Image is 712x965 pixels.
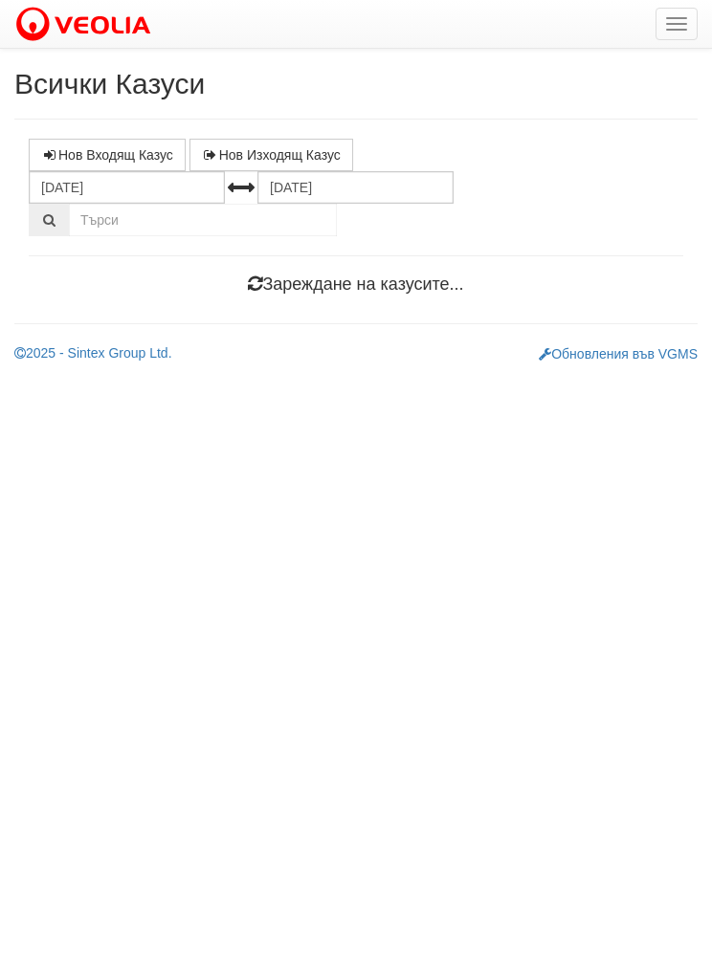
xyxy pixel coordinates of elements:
a: 2025 - Sintex Group Ltd. [14,345,172,361]
h4: Зареждане на казусите... [29,275,683,295]
input: Търсене по Идентификатор, Бл/Вх/Ап, Тип, Описание, Моб. Номер, Имейл, Файл, Коментар, [69,204,337,236]
h2: Всички Казуси [14,68,698,99]
a: Нов Входящ Казус [29,139,186,171]
img: VeoliaLogo.png [14,5,160,45]
a: Обновления във VGMS [539,346,698,362]
a: Нов Изходящ Казус [189,139,353,171]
